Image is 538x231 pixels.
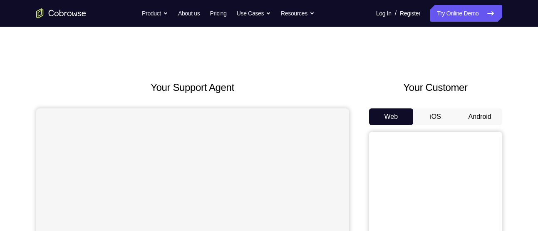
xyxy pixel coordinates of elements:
button: Product [142,5,168,22]
span: / [395,8,397,18]
a: Log In [376,5,392,22]
button: Use Cases [237,5,271,22]
h2: Your Support Agent [36,80,349,95]
a: Pricing [210,5,226,22]
a: About us [178,5,200,22]
button: Web [369,108,414,125]
a: Try Online Demo [430,5,502,22]
button: Android [458,108,502,125]
button: Resources [281,5,315,22]
button: iOS [413,108,458,125]
h2: Your Customer [369,80,502,95]
a: Go to the home page [36,8,86,18]
a: Register [400,5,420,22]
